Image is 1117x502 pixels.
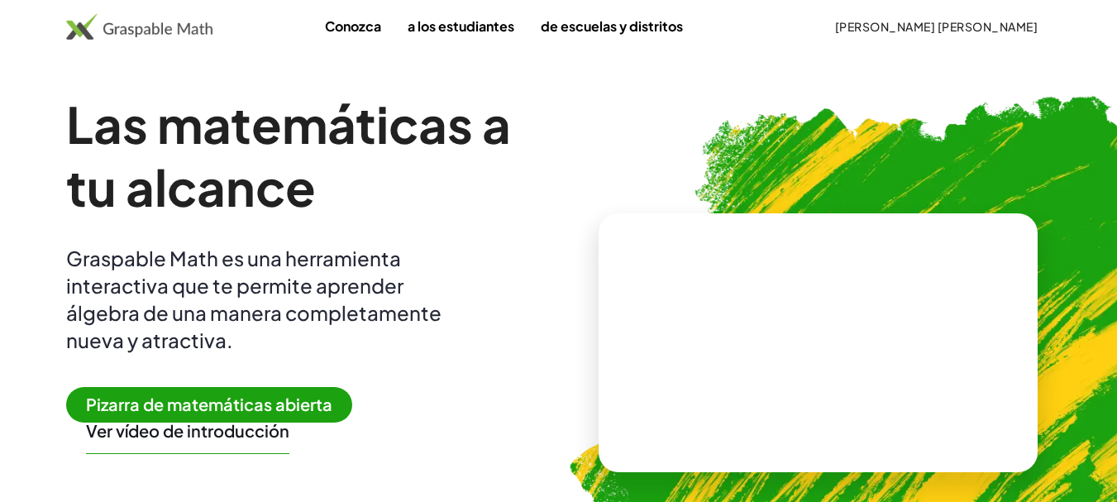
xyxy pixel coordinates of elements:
[394,11,527,41] a: a los estudiantes
[835,19,1038,34] font: [PERSON_NAME] [PERSON_NAME]
[66,246,442,352] font: Graspable Math es una herramienta interactiva que te permite aprender álgebra de una manera compl...
[821,12,1051,41] button: [PERSON_NAME] [PERSON_NAME]
[86,420,289,442] button: Ver vídeo de introducción
[527,11,696,41] a: de escuelas y distritos
[312,11,394,41] a: Conozca
[408,17,514,35] font: a los estudiantes
[66,93,511,218] font: Las matemáticas a tu alcance
[541,17,683,35] font: de escuelas y distritos
[86,394,332,414] font: Pizarra de matemáticas abierta
[66,397,365,414] a: Pizarra de matemáticas abierta
[694,280,942,404] video: ¿Qué es esto? Es notación matemática dinámica. Esta notación desempeña un papel fundamental en có...
[325,17,381,35] font: Conozca
[86,420,289,441] font: Ver vídeo de introducción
